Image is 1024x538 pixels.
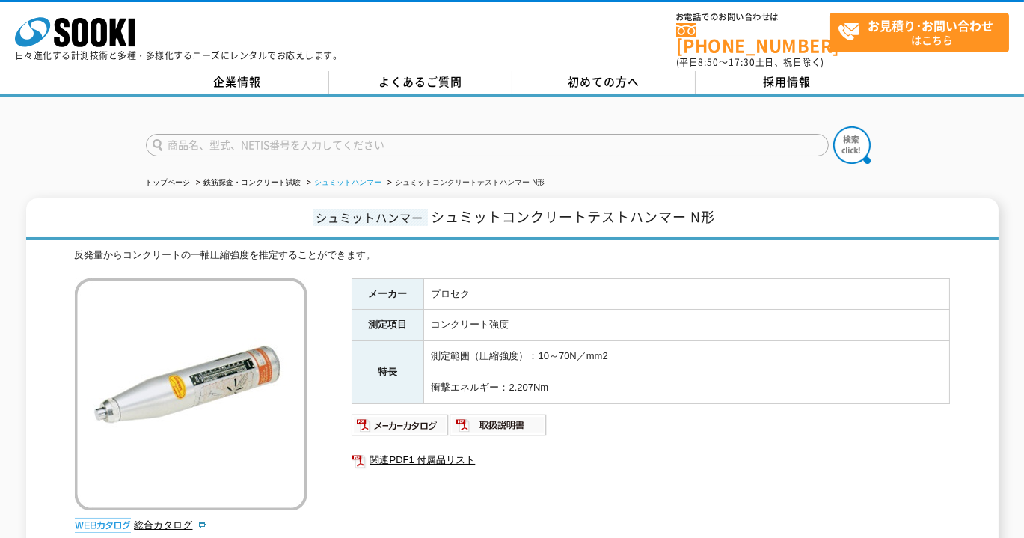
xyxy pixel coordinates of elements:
a: お見積り･お問い合わせはこちら [830,13,1009,52]
a: 取扱説明書 [450,423,548,434]
th: メーカー [352,278,423,310]
td: 測定範囲（圧縮強度）：10～70N／mm2 衝撃エネルギー：2.207Nm [423,341,949,403]
img: シュミットコンクリートテストハンマー N形 [75,278,307,510]
a: 企業情報 [146,71,329,94]
th: 測定項目 [352,310,423,341]
strong: お見積り･お問い合わせ [868,16,994,34]
td: コンクリート強度 [423,310,949,341]
img: webカタログ [75,518,131,533]
img: メーカーカタログ [352,413,450,437]
p: 日々進化する計測技術と多種・多様化するニーズにレンタルでお応えします。 [15,51,343,60]
span: シュミットハンマー [313,209,428,226]
span: シュミットコンクリートテストハンマー N形 [432,207,716,227]
td: プロセク [423,278,949,310]
th: 特長 [352,341,423,403]
span: 8:50 [699,55,720,69]
a: シュミットハンマー [315,178,382,186]
span: 17:30 [729,55,755,69]
span: お電話でのお問い合わせは [676,13,830,22]
a: [PHONE_NUMBER] [676,23,830,54]
div: 反発量からコンクリートの一軸圧縮強度を推定することができます。 [75,248,950,263]
img: btn_search.png [833,126,871,164]
a: 鉄筋探査・コンクリート試験 [204,178,301,186]
a: 関連PDF1 付属品リスト [352,450,950,470]
span: はこちら [838,13,1008,51]
a: トップページ [146,178,191,186]
a: よくあるご質問 [329,71,512,94]
img: 取扱説明書 [450,413,548,437]
a: メーカーカタログ [352,423,450,434]
a: 採用情報 [696,71,879,94]
a: 総合カタログ [135,519,208,531]
li: シュミットコンクリートテストハンマー N形 [384,175,545,191]
input: 商品名、型式、NETIS番号を入力してください [146,134,829,156]
span: (平日 ～ 土日、祝日除く) [676,55,824,69]
a: 初めての方へ [512,71,696,94]
span: 初めての方へ [568,73,640,90]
